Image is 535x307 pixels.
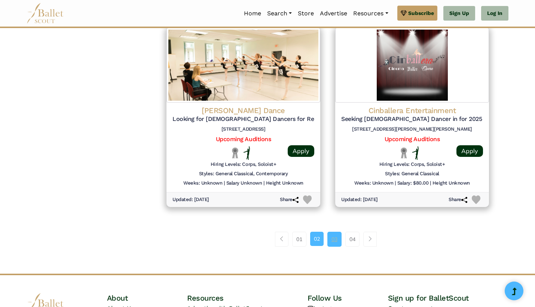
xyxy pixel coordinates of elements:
[388,293,508,303] h4: Sign up for BalletScout
[226,180,262,186] h6: Salary Unknown
[341,197,378,203] h6: Updated: [DATE]
[308,293,388,303] h4: Follow Us
[266,180,303,186] h6: Height Unknown
[303,195,312,204] img: Heart
[379,161,445,168] h6: Hiring Levels: Corps, Soloist+
[166,28,320,103] img: Logo
[264,6,295,21] a: Search
[107,293,187,303] h4: About
[295,6,317,21] a: Store
[345,232,360,247] a: 04
[397,6,437,21] a: Subscribe
[472,195,480,204] img: Heart
[481,6,508,21] a: Log In
[172,197,209,203] h6: Updated: [DATE]
[456,145,483,157] a: Apply
[187,293,308,303] h4: Resources
[385,136,440,143] a: Upcoming Auditions
[354,180,393,186] h6: Weeks: Unknown
[172,115,314,123] h5: Looking for [DEMOGRAPHIC_DATA] Dancers for Remainder of Season (Summer-[DATE])
[275,232,381,247] nav: Page navigation example
[216,136,271,143] a: Upcoming Auditions
[280,197,299,203] h6: Share
[432,180,470,186] h6: Height Unknown
[317,6,350,21] a: Advertise
[292,232,306,247] a: 01
[443,6,475,21] a: Sign Up
[449,197,467,203] h6: Share
[288,145,314,157] a: Apply
[230,147,240,159] img: Local
[341,115,483,123] h5: Seeking [DEMOGRAPHIC_DATA] Dancer in for 2025 Summer Ballet Performance
[199,171,288,177] h6: Styles: General Classical, Contemporary
[263,180,265,186] h6: |
[172,106,314,115] h4: [PERSON_NAME] Dance
[244,146,250,160] img: Flat
[350,6,391,21] a: Resources
[327,232,342,247] a: 03
[241,6,264,21] a: Home
[397,180,428,186] h6: Salary: $80.00
[401,9,407,17] img: gem.svg
[310,232,324,246] a: 02
[395,180,396,186] h6: |
[385,171,439,177] h6: Styles: General Classical
[183,180,222,186] h6: Weeks: Unknown
[211,161,276,168] h6: Hiring Levels: Corps, Soloist+
[341,106,483,115] h4: Cinballera Entertainment
[172,126,314,133] h6: [STREET_ADDRESS]
[224,180,225,186] h6: |
[399,147,409,159] img: Local
[341,126,483,133] h6: [STREET_ADDRESS][PERSON_NAME][PERSON_NAME]
[430,180,431,186] h6: |
[408,9,434,17] span: Subscribe
[335,28,489,103] img: Logo
[412,146,419,160] img: Flat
